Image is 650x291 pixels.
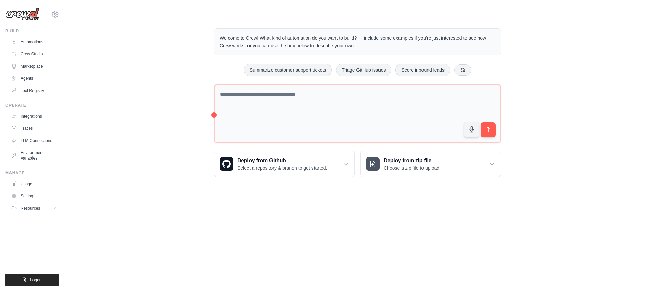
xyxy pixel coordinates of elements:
a: Tool Registry [8,85,59,96]
button: Resources [8,203,59,214]
div: Build [5,28,59,34]
a: Crew Studio [8,49,59,59]
a: Agents [8,73,59,84]
span: Resources [21,205,40,211]
a: Usage [8,178,59,189]
h3: Deploy from zip file [384,156,441,165]
button: Triage GitHub issues [336,64,391,76]
button: Logout [5,274,59,286]
a: Traces [8,123,59,134]
button: Score inbound leads [395,64,450,76]
a: Automations [8,37,59,47]
a: Integrations [8,111,59,122]
p: Choose a zip file to upload. [384,165,441,171]
a: LLM Connections [8,135,59,146]
div: Manage [5,170,59,176]
img: Logo [5,8,39,21]
p: Select a repository & branch to get started. [237,165,327,171]
a: Environment Variables [8,147,59,164]
span: Logout [30,277,43,283]
button: Summarize customer support tickets [244,64,332,76]
a: Settings [8,191,59,201]
div: Operate [5,103,59,108]
p: Welcome to Crew! What kind of automation do you want to build? I'll include some examples if you'... [220,34,495,50]
a: Marketplace [8,61,59,72]
h3: Deploy from Github [237,156,327,165]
